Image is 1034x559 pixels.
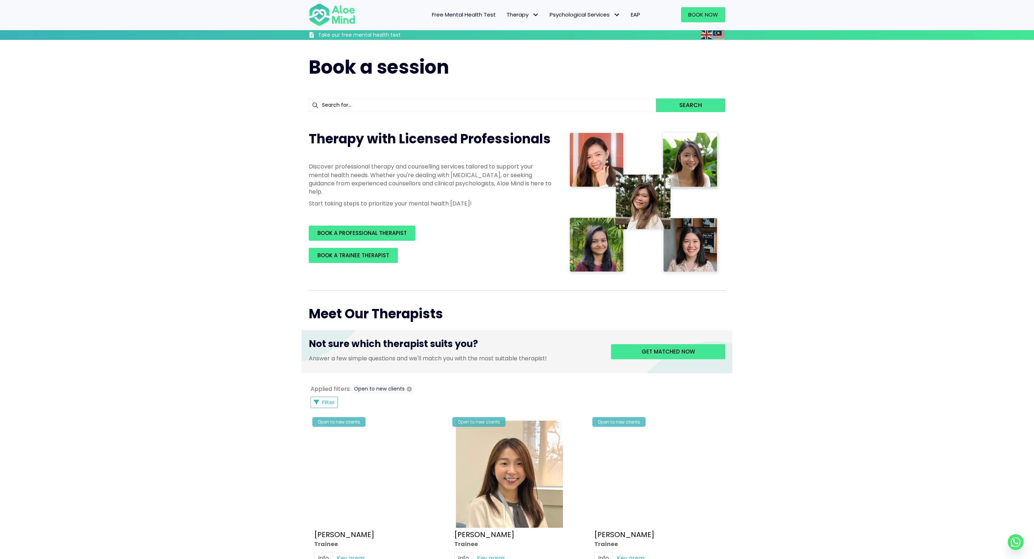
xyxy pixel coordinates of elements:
span: Psychological Services: submenu [611,10,622,20]
div: Open to new clients [312,417,365,427]
a: [PERSON_NAME] [314,530,374,540]
a: Malay [713,31,725,39]
span: Therapy [507,11,539,18]
a: EAP [625,7,646,22]
a: Take our free mental health test [309,32,439,40]
span: Therapy: submenu [530,10,541,20]
img: en [701,31,712,39]
span: Applied filters: [311,385,351,393]
a: Free Mental Health Test [427,7,501,22]
span: Meet Our Therapists [309,305,443,323]
a: BOOK A PROFESSIONAL THERAPIST [309,226,415,241]
span: Filter [322,398,335,406]
p: Start taking steps to prioritize your mental health [DATE]! [309,199,553,208]
span: Book a session [309,54,449,80]
p: Discover professional therapy and counselling services tailored to support your mental health nee... [309,162,553,196]
a: Whatsapp [1008,534,1024,550]
a: BOOK A TRAINEE THERAPIST [309,248,398,263]
a: [PERSON_NAME] [594,530,655,540]
div: Trainee [314,540,440,548]
span: BOOK A PROFESSIONAL THERAPIST [317,229,407,237]
a: TherapyTherapy: submenu [501,7,544,22]
div: Open to new clients [452,417,506,427]
img: ms [713,31,725,39]
img: Aloe mind Logo [309,3,355,27]
nav: Menu [365,7,646,22]
span: Therapy with Licensed Professionals [309,130,551,148]
button: Search [656,98,725,112]
img: Therapist collage [567,130,721,276]
div: Trainee [454,540,580,548]
a: Get matched now [611,344,725,359]
span: Psychological Services [550,11,620,18]
a: English [701,31,713,39]
button: Filter Listings [311,397,338,408]
img: IMG_3049 – Joanne Lee [596,421,703,528]
div: Trainee [594,540,720,548]
span: Book Now [688,11,718,18]
a: [PERSON_NAME] [454,530,514,540]
p: Answer a few simple questions and we'll match you with the most suitable therapist! [309,354,600,362]
img: IMG_1660 – Tracy Kwah [456,421,563,528]
span: BOOK A TRAINEE THERAPIST [317,251,389,259]
span: Get matched now [642,348,695,355]
a: Psychological ServicesPsychological Services: submenu [544,7,625,22]
span: EAP [631,11,640,18]
img: Aloe Mind Profile Pic – Christie Yong Kar Xin [316,421,423,528]
h3: Take our free mental health test [318,32,439,39]
span: Free Mental Health Test [432,11,496,18]
h3: Not sure which therapist suits you? [309,337,600,354]
a: Book Now [681,7,725,22]
input: Search for... [309,98,656,112]
button: Open to new clients [352,384,414,394]
div: Open to new clients [592,417,646,427]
